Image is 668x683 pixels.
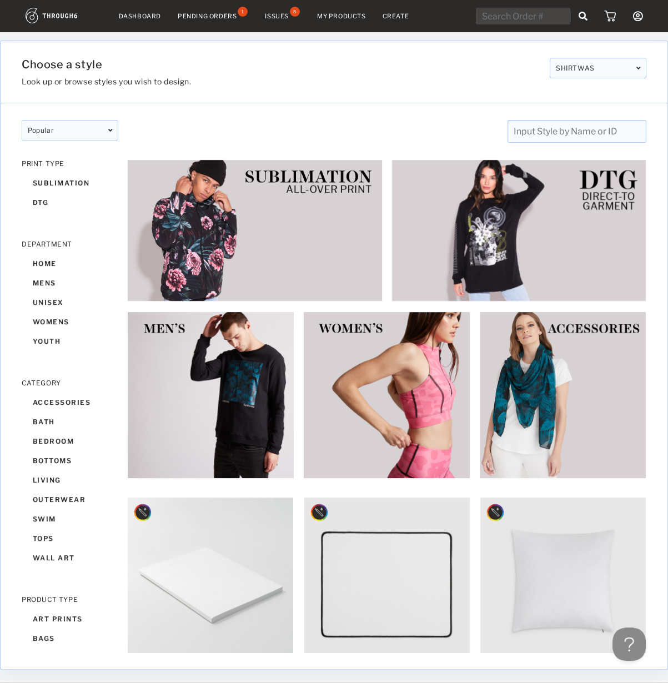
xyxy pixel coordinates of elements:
[26,8,102,23] img: logo.1c10ca64.svg
[178,11,248,21] a: Pending Orders1
[479,312,646,479] img: 1a4a84dd-fa74-4cbf-a7e7-fd3c0281d19c.jpg
[290,7,300,17] div: 8
[22,332,118,351] div: youth
[383,12,409,20] a: Create
[476,8,570,24] input: Search Order #
[127,159,382,302] img: 6ec95eaf-68e2-44b2-82ac-2cbc46e75c33.jpg
[22,629,118,648] div: bags
[128,498,293,663] img: 1fa8e006-6941-476b-bb22-b0855551c3f9.jpg
[22,470,118,490] div: living
[22,293,118,312] div: unisex
[22,529,118,548] div: tops
[391,159,646,302] img: 2e253fe2-a06e-4c8d-8f72-5695abdd75b9.jpg
[303,312,470,479] img: b885dc43-4427-4fb9-87dd-0f776fe79185.jpg
[22,648,118,667] div: blankets
[22,240,118,248] div: DEPARTMENT
[127,312,294,479] img: 0ffe952d-58dc-476c-8a0e-7eab160e7a7d.jpg
[310,503,329,522] img: style_designer_badgeMockup.svg
[304,498,470,663] img: b8ce8492-3d09-4f72-be8c-db12bdd0b485.jpg
[133,503,152,522] img: style_designer_badgeMockup.svg
[22,490,118,509] div: outerwear
[486,503,505,522] img: style_designer_badgeMockup.svg
[22,254,118,273] div: home
[612,627,646,661] iframe: Toggle Customer Support
[22,548,118,568] div: wall art
[238,7,248,17] div: 1
[119,12,161,20] a: Dashboard
[317,12,366,20] a: My Products
[22,509,118,529] div: swim
[178,12,237,20] div: Pending Orders
[22,120,118,140] div: popular
[22,58,541,71] h1: Choose a style
[22,193,118,212] div: dtg
[604,11,616,22] img: icon_cart.dab5cea1.svg
[550,58,646,78] div: SHIRTWAS
[22,379,118,387] div: CATEGORY
[265,11,300,21] a: Issues8
[265,12,289,20] div: Issues
[22,159,118,168] div: PRINT TYPE
[22,431,118,451] div: bedroom
[22,77,541,86] h3: Look up or browse styles you wish to design.
[22,173,118,193] div: sublimation
[22,312,118,332] div: womens
[480,498,646,663] img: f149d950-f4e7-40c6-a979-2b1a75e1a9ab.jpg
[22,412,118,431] div: bath
[22,609,118,629] div: art prints
[22,273,118,293] div: mens
[22,595,118,604] div: PRODUCT TYPE
[22,393,118,412] div: accessories
[22,451,118,470] div: bottoms
[508,120,646,143] input: Input Style by Name or ID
